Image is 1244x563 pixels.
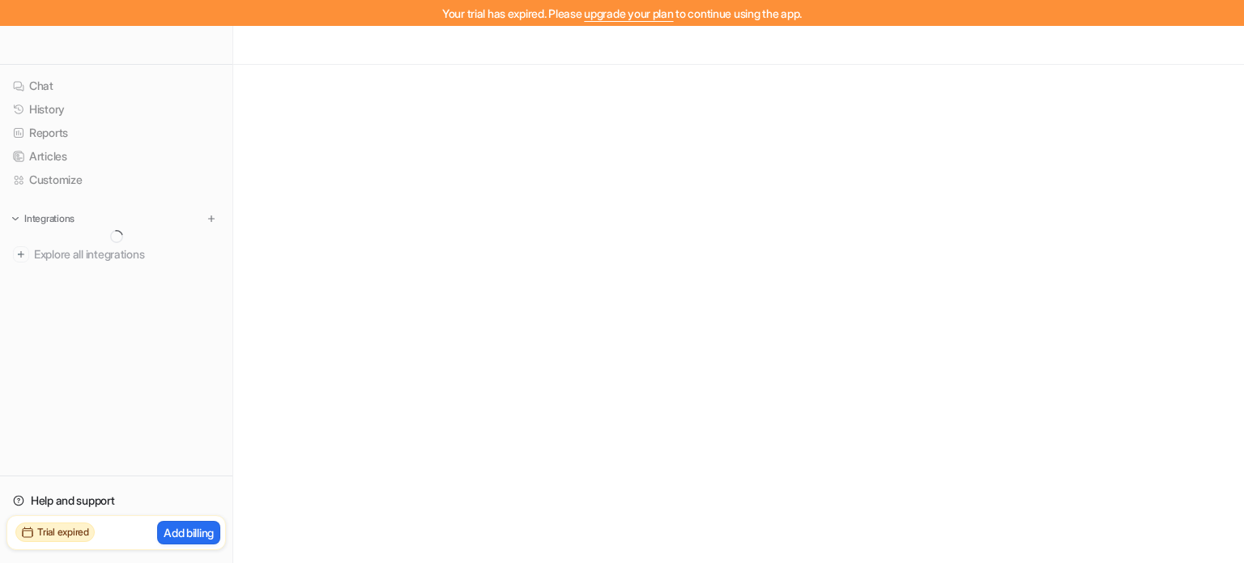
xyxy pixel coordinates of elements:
[6,211,79,227] button: Integrations
[6,168,226,191] a: Customize
[6,243,226,266] a: Explore all integrations
[6,145,226,168] a: Articles
[6,75,226,97] a: Chat
[24,212,75,225] p: Integrations
[157,521,220,544] button: Add billing
[10,213,21,224] img: expand menu
[584,6,673,20] a: upgrade your plan
[13,246,29,262] img: explore all integrations
[34,241,219,267] span: Explore all integrations
[6,98,226,121] a: History
[6,122,226,144] a: Reports
[6,489,226,512] a: Help and support
[37,525,89,540] h2: Trial expired
[206,213,217,224] img: menu_add.svg
[164,524,214,541] p: Add billing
